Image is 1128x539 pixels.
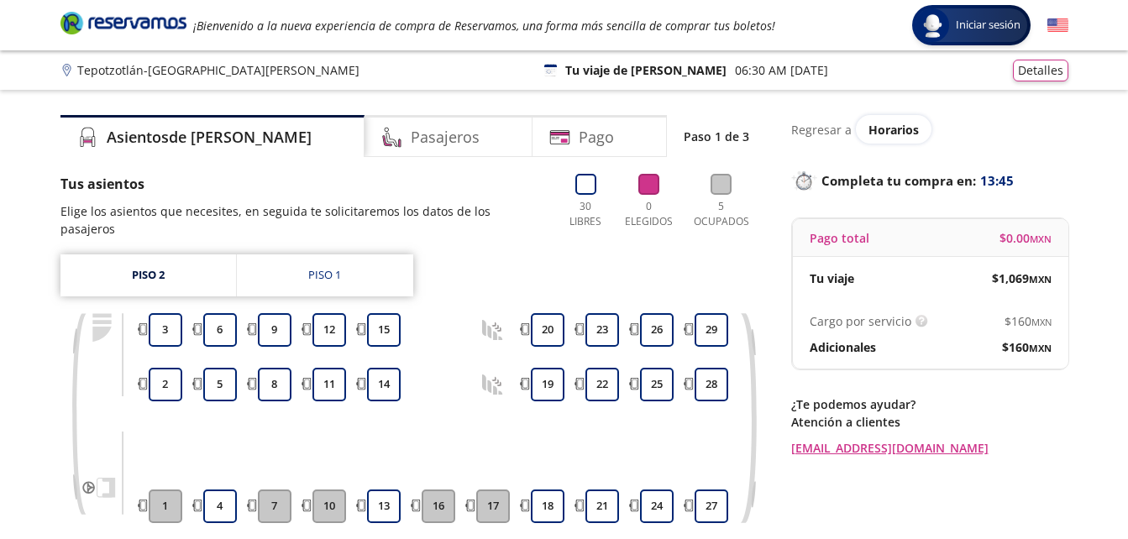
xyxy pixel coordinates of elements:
div: Piso 1 [308,267,341,284]
button: 9 [258,313,291,347]
button: 2 [149,368,182,401]
button: 15 [367,313,401,347]
button: 10 [312,489,346,523]
small: MXN [1031,316,1052,328]
button: 17 [476,489,510,523]
p: Paso 1 de 3 [684,128,749,145]
button: Detalles [1013,60,1068,81]
p: Tu viaje [810,269,854,287]
button: 29 [695,313,728,347]
p: Completa tu compra en : [791,169,1068,192]
button: 27 [695,489,728,523]
button: 12 [312,313,346,347]
em: ¡Bienvenido a la nueva experiencia de compra de Reservamos, una forma más sencilla de comprar tus... [193,18,775,34]
button: 3 [149,313,182,347]
p: Tepotzotlán - [GEOGRAPHIC_DATA][PERSON_NAME] [77,61,359,79]
button: 4 [203,489,237,523]
span: Horarios [868,122,919,138]
a: Piso 1 [237,254,413,296]
button: 23 [585,313,619,347]
button: 19 [531,368,564,401]
p: Tu viaje de [PERSON_NAME] [565,61,727,79]
span: Iniciar sesión [949,17,1027,34]
p: Regresar a [791,121,852,139]
p: Pago total [810,229,869,247]
span: $ 1,069 [992,269,1052,287]
span: $ 160 [1005,312,1052,330]
button: English [1047,15,1068,36]
h4: Pago [579,126,614,149]
a: [EMAIL_ADDRESS][DOMAIN_NAME] [791,439,1068,457]
p: Cargo por servicio [810,312,911,330]
button: 11 [312,368,346,401]
button: 25 [640,368,674,401]
button: 26 [640,313,674,347]
div: Regresar a ver horarios [791,115,1068,144]
p: Elige los asientos que necesites, en seguida te solicitaremos los datos de los pasajeros [60,202,546,238]
small: MXN [1029,342,1052,354]
button: 20 [531,313,564,347]
button: 22 [585,368,619,401]
button: 24 [640,489,674,523]
h4: Pasajeros [411,126,480,149]
button: 8 [258,368,291,401]
p: 0 Elegidos [621,199,677,229]
button: 7 [258,489,291,523]
p: 5 Ocupados [690,199,753,229]
button: 28 [695,368,728,401]
button: 16 [422,489,455,523]
button: 14 [367,368,401,401]
span: $ 160 [1002,338,1052,356]
p: Adicionales [810,338,876,356]
button: 1 [149,489,182,523]
button: 5 [203,368,237,401]
p: 30 Libres [563,199,609,229]
button: 6 [203,313,237,347]
small: MXN [1029,273,1052,285]
h4: Asientos de [PERSON_NAME] [107,126,312,149]
p: Tus asientos [60,174,546,194]
button: 13 [367,489,401,523]
iframe: Messagebird Livechat Widget [1031,442,1111,522]
button: 18 [531,489,564,523]
button: 21 [585,489,619,523]
span: 13:45 [980,171,1014,191]
a: Piso 2 [60,254,236,296]
a: Brand Logo [60,10,186,40]
span: $ 0.00 [999,229,1052,247]
p: ¿Te podemos ayudar? [791,395,1068,413]
p: Atención a clientes [791,413,1068,431]
small: MXN [1030,233,1052,245]
i: Brand Logo [60,10,186,35]
p: 06:30 AM [DATE] [735,61,828,79]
